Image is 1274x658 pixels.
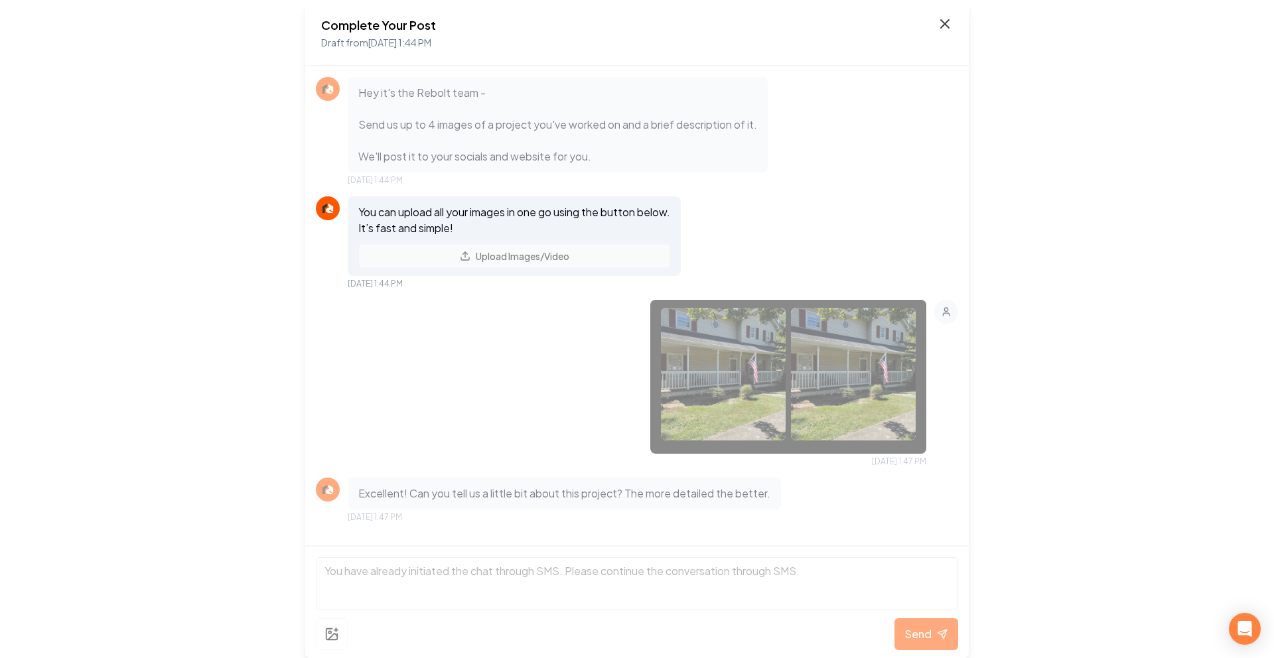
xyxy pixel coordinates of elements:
[320,81,336,97] img: Rebolt Logo
[358,85,757,164] p: Hey it's the Rebolt team - Send us up to 4 images of a project you've worked on and a brief descr...
[348,279,403,289] span: [DATE] 1:44 PM
[872,456,926,467] span: [DATE] 1:47 PM
[320,200,336,216] img: Rebolt Logo
[321,16,436,34] h2: Complete Your Post
[321,36,431,48] span: Draft from [DATE] 1:44 PM
[348,512,402,523] span: [DATE] 1:47 PM
[348,175,403,186] span: [DATE] 1:44 PM
[358,486,770,501] p: Excellent! Can you tell us a little bit about this project? The more detailed the better.
[358,204,670,236] p: You can upload all your images in one go using the button below. It’s fast and simple!
[791,308,916,440] img: uploaded image
[661,308,786,440] img: uploaded image
[320,482,336,497] img: Rebolt Logo
[1229,613,1261,645] div: Open Intercom Messenger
